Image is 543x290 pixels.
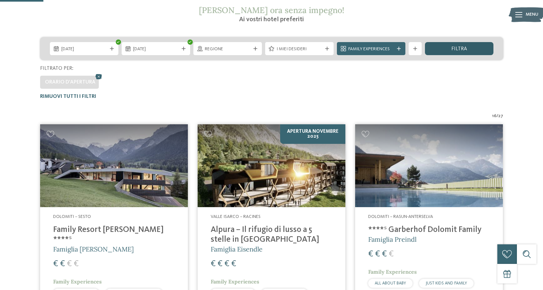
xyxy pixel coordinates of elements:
[211,278,259,285] span: Family Experiences
[368,235,416,243] span: Famiglia Preindl
[368,225,490,235] h4: ****ˢ Garberhof Dolomit Family
[218,260,222,268] span: €
[53,245,134,253] span: Famiglia [PERSON_NAME]
[348,46,394,53] span: Family Experiences
[498,113,503,119] span: 27
[53,214,91,219] span: Dolomiti – Sesto
[60,260,65,268] span: €
[53,225,175,245] h4: Family Resort [PERSON_NAME] ****ˢ
[368,268,417,275] span: Family Experiences
[492,113,496,119] span: 16
[239,16,304,23] span: Ai vostri hotel preferiti
[198,124,345,207] img: Cercate un hotel per famiglie? Qui troverete solo i migliori!
[40,94,96,99] span: Rimuovi tutti i filtri
[61,46,107,53] span: [DATE]
[74,260,79,268] span: €
[368,214,433,219] span: Dolomiti – Rasun-Anterselva
[496,113,498,119] span: /
[375,281,406,285] span: ALL ABOUT BABY
[205,46,250,53] span: Regione
[211,214,261,219] span: Valle Isarco – Racines
[40,124,188,207] img: Family Resort Rainer ****ˢ
[45,80,96,85] span: Orario d'apertura
[40,66,73,71] span: Filtrato per:
[231,260,236,268] span: €
[211,245,263,253] span: Famiglia Eisendle
[382,250,387,258] span: €
[368,250,373,258] span: €
[53,278,102,285] span: Family Experiences
[389,250,394,258] span: €
[277,46,322,53] span: I miei desideri
[133,46,179,53] span: [DATE]
[211,225,332,245] h4: Alpura – Il rifugio di lusso a 5 stelle in [GEOGRAPHIC_DATA]
[53,260,58,268] span: €
[199,5,344,15] span: [PERSON_NAME] ora senza impegno!
[451,46,467,52] span: filtra
[375,250,380,258] span: €
[224,260,229,268] span: €
[211,260,216,268] span: €
[426,281,467,285] span: JUST KIDS AND FAMILY
[67,260,72,268] span: €
[355,124,503,207] img: Cercate un hotel per famiglie? Qui troverete solo i migliori!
